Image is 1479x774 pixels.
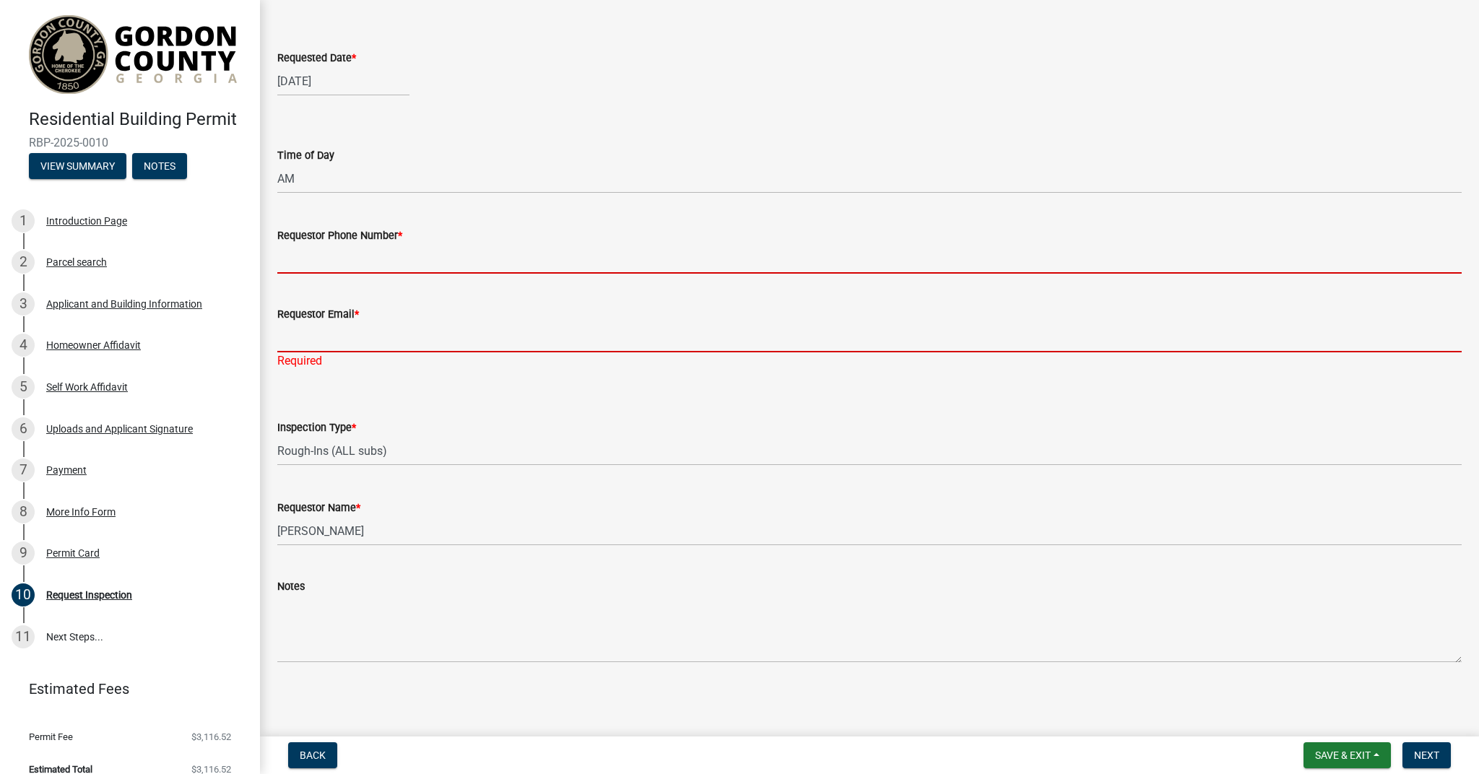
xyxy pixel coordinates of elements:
[288,742,337,768] button: Back
[29,765,92,774] span: Estimated Total
[277,310,359,320] label: Requestor Email
[277,503,360,513] label: Requestor Name
[29,109,248,130] h4: Residential Building Permit
[29,136,231,149] span: RBP-2025-0010
[46,216,127,226] div: Introduction Page
[132,161,187,173] wm-modal-confirm: Notes
[191,765,231,774] span: $3,116.52
[29,15,237,94] img: (Canceled) Gordon County, Georgia
[46,382,128,392] div: Self Work Affidavit
[12,458,35,482] div: 7
[277,352,1462,370] div: Required
[12,625,35,648] div: 11
[12,500,35,523] div: 8
[12,417,35,440] div: 6
[12,542,35,565] div: 9
[191,732,231,742] span: $3,116.52
[1304,742,1391,768] button: Save & Exit
[46,590,132,600] div: Request Inspection
[46,548,100,558] div: Permit Card
[277,231,402,241] label: Requestor Phone Number
[46,299,202,309] div: Applicant and Building Information
[12,292,35,316] div: 3
[12,334,35,357] div: 4
[277,66,409,96] input: mm/dd/yyyy
[12,375,35,399] div: 5
[29,732,73,742] span: Permit Fee
[46,340,141,350] div: Homeowner Affidavit
[29,161,126,173] wm-modal-confirm: Summary
[12,209,35,232] div: 1
[277,53,356,64] label: Requested Date
[1402,742,1451,768] button: Next
[277,582,305,592] label: Notes
[1414,749,1439,761] span: Next
[12,251,35,274] div: 2
[132,153,187,179] button: Notes
[277,151,334,161] label: Time of Day
[1315,749,1371,761] span: Save & Exit
[46,424,193,434] div: Uploads and Applicant Signature
[29,153,126,179] button: View Summary
[277,423,356,433] label: Inspection Type
[12,674,237,703] a: Estimated Fees
[12,583,35,606] div: 10
[46,507,116,517] div: More Info Form
[46,465,87,475] div: Payment
[46,257,107,267] div: Parcel search
[300,749,326,761] span: Back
